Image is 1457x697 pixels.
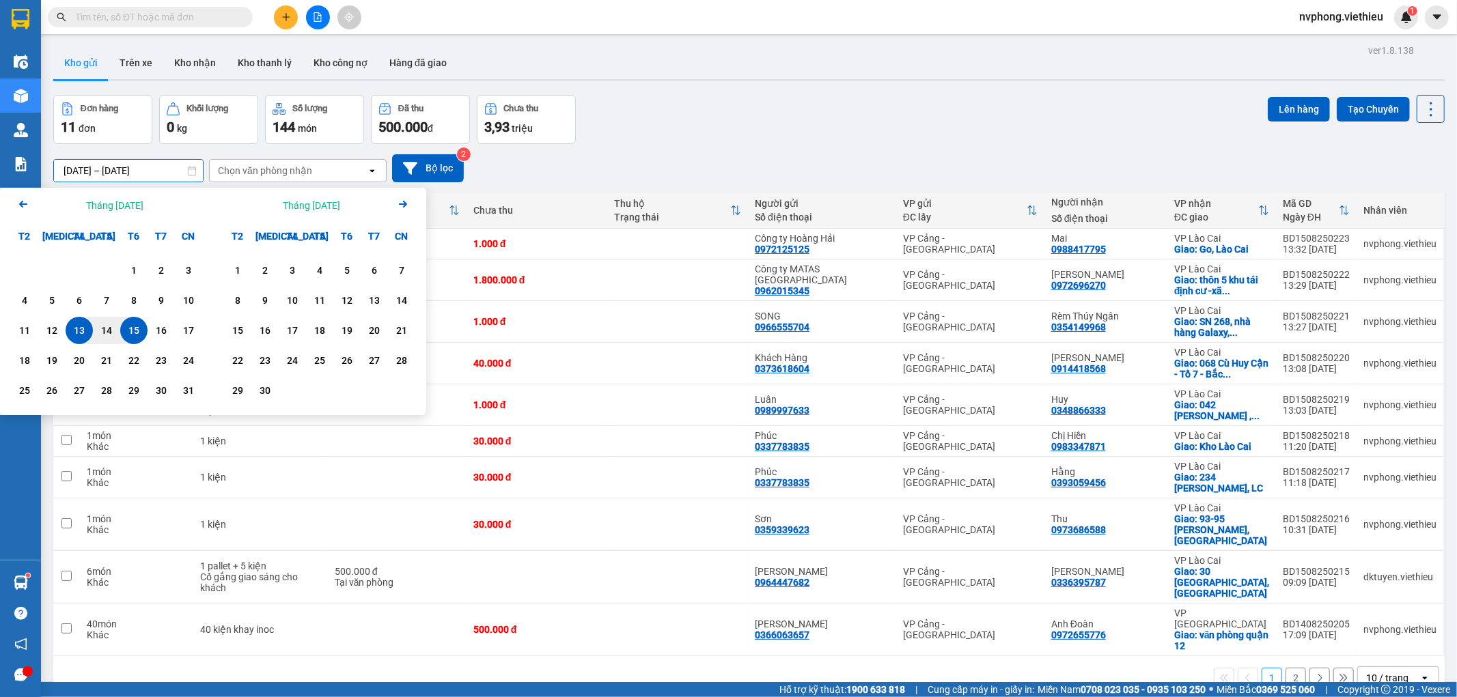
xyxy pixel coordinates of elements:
div: Choose Thứ Bảy, tháng 09 13 2025. It's available. [361,287,388,314]
div: 10 [179,292,198,309]
div: Choose Thứ Năm, tháng 09 11 2025. It's available. [306,287,333,314]
div: 1 [124,262,143,279]
div: 9 [152,292,171,309]
button: Trên xe [109,46,163,79]
div: Chưa thu [504,104,539,113]
div: Selected end date. Thứ Sáu, tháng 08 15 2025. It's available. [120,317,148,344]
div: BD1508250218 [1283,430,1350,441]
div: 3 [283,262,302,279]
div: 29 [124,382,143,399]
th: Toggle SortBy [607,193,748,229]
input: Tìm tên, số ĐT hoặc mã đơn [75,10,236,25]
div: Choose Thứ Ba, tháng 08 12 2025. It's available. [38,317,66,344]
div: Nhân viên [1363,205,1437,216]
div: 9 [255,292,275,309]
div: Choose Thứ Tư, tháng 08 6 2025. It's available. [66,287,93,314]
button: Kho gửi [53,46,109,79]
div: Choose Thứ Hai, tháng 08 11 2025. It's available. [11,317,38,344]
span: 1 [1410,6,1415,16]
div: Giao: thôn 5 khu tái định cư -xã đồng tuyển - lào cai [1174,274,1269,296]
div: nvphong.viethieu [1363,358,1437,369]
div: Thu hộ [614,198,730,209]
div: Choose Thứ Năm, tháng 08 21 2025. It's available. [93,347,120,374]
div: Giao: Kho Lào Cai [1174,441,1269,452]
button: Số lượng144món [265,95,364,144]
div: 10 [283,292,302,309]
button: Kho công nợ [303,46,378,79]
button: Khối lượng0kg [159,95,258,144]
div: 12 [337,292,357,309]
div: 15 [228,322,247,339]
div: Choose Thứ Ba, tháng 08 5 2025. It's available. [38,287,66,314]
div: Choose Thứ Năm, tháng 09 25 2025. It's available. [306,347,333,374]
div: Choose Thứ Hai, tháng 09 1 2025. It's available. [224,257,251,284]
span: VP Cảng - [GEOGRAPHIC_DATA] [6,89,143,118]
div: Choose Thứ Năm, tháng 08 14 2025. It's available. [93,317,120,344]
div: 2 [152,262,171,279]
div: 25 [310,352,329,369]
div: Choose Chủ Nhật, tháng 08 3 2025. It's available. [175,257,202,284]
div: Giao: Go, Lào Cai [1174,244,1269,255]
div: 28 [97,382,116,399]
div: 13:27 [DATE] [1283,322,1350,332]
div: 13:03 [DATE] [1283,405,1350,416]
div: Choose Thứ Hai, tháng 08 4 2025. It's available. [11,287,38,314]
div: Choose Thứ Ba, tháng 09 16 2025. It's available. [251,317,279,344]
div: 13:08 [DATE] [1283,363,1350,374]
div: [MEDICAL_DATA] [38,223,66,250]
div: Choose Thứ Ba, tháng 08 26 2025. It's available. [38,377,66,404]
div: T7 [148,223,175,250]
img: warehouse-icon [14,575,28,590]
div: T4 [66,223,93,250]
div: Choose Chủ Nhật, tháng 08 10 2025. It's available. [175,287,202,314]
div: T5 [306,223,333,250]
div: Khách Hàng [755,352,889,363]
div: Công ty Hoàng Hải [755,233,889,244]
div: 0972696270 [1051,280,1106,291]
div: Choose Thứ Ba, tháng 09 9 2025. It's available. [251,287,279,314]
div: 11:20 [DATE] [1283,441,1350,452]
div: 11 [15,322,34,339]
span: đơn [79,123,96,134]
div: 19 [337,322,357,339]
div: 24 [179,352,198,369]
div: 1.800.000 đ [473,274,600,285]
div: Huy [1051,394,1161,405]
div: Choose Thứ Bảy, tháng 09 27 2025. It's available. [361,347,388,374]
button: Đã thu500.000đ [371,95,470,144]
div: Chưa thu [473,205,600,216]
img: icon-new-feature [1400,11,1413,23]
div: 30 [255,382,275,399]
div: ĐC giao [1174,212,1258,223]
div: VP Cảng - [GEOGRAPHIC_DATA] [903,430,1038,452]
div: 0337783835 [755,441,809,452]
div: ver 1.8.138 [1368,43,1414,58]
div: 30 [152,382,171,399]
div: 0354149968 [1051,322,1106,332]
strong: TĐ chuyển phát: [78,45,145,55]
input: Select a date range. [54,160,203,182]
div: 0983347871 [1051,441,1106,452]
div: 27 [70,382,89,399]
svg: Arrow Left [15,196,31,212]
div: VP Lào Cai [1174,388,1269,399]
div: nvphong.viethieu [1363,238,1437,249]
div: 4 [15,292,34,309]
span: caret-down [1431,11,1443,23]
div: 7 [392,262,411,279]
img: solution-icon [14,157,28,171]
span: search [57,12,66,22]
div: VP Cảng - [GEOGRAPHIC_DATA] [903,269,1038,291]
button: plus [274,5,298,29]
div: Selected start date. Thứ Tư, tháng 08 13 2025. It's available. [66,317,93,344]
div: Rèm Thúy Ngân [1051,311,1161,322]
button: Đơn hàng11đơn [53,95,152,144]
div: Choose Thứ Tư, tháng 09 24 2025. It's available. [279,347,306,374]
div: Khác [87,441,186,452]
div: Choose Thứ Hai, tháng 09 29 2025. It's available. [224,377,251,404]
div: VP nhận [1174,198,1258,209]
div: 1 kiện [200,436,321,446]
svg: Arrow Right [395,196,411,212]
div: Đơn hàng [81,104,118,113]
div: Choose Thứ Sáu, tháng 09 26 2025. It's available. [333,347,361,374]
